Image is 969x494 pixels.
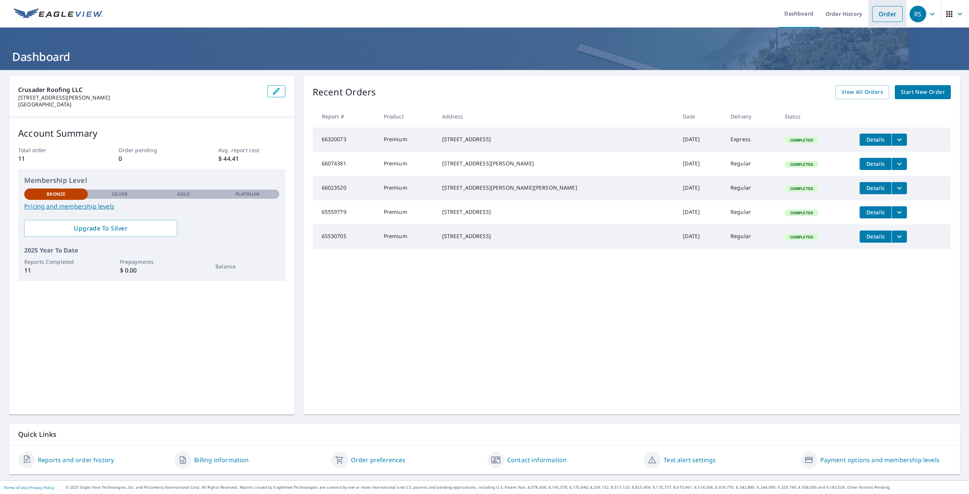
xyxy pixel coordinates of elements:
[677,224,724,249] td: [DATE]
[18,85,261,94] p: Crusader Roofing LLC
[65,485,965,490] p: © 2025 Eagle View Technologies, Inc. and Pictometry International Corp. All Rights Reserved. Repo...
[313,105,378,128] th: Report #
[378,152,436,176] td: Premium
[18,154,85,163] p: 11
[864,184,887,192] span: Details
[860,206,891,218] button: detailsBtn-65559779
[18,430,951,439] p: Quick Links
[118,154,185,163] p: 0
[24,175,279,185] p: Membership Level
[378,105,436,128] th: Product
[351,455,406,464] a: Order preferences
[30,485,54,490] a: Privacy Policy
[47,191,65,198] p: Bronze
[820,455,939,464] a: Payment options and membership levels
[841,87,883,97] span: View All Orders
[891,206,907,218] button: filesDropdownBtn-65559779
[785,162,818,167] span: Completed
[785,210,818,215] span: Completed
[860,182,891,194] button: detailsBtn-66023520
[120,258,184,266] p: Prepayments
[378,176,436,200] td: Premium
[313,224,378,249] td: 65530705
[677,128,724,152] td: [DATE]
[177,191,190,198] p: Gold
[785,234,818,240] span: Completed
[30,224,171,232] span: Upgrade To Silver
[120,266,184,275] p: $ 0.00
[4,485,27,490] a: Terms of Use
[313,85,376,99] p: Recent Orders
[24,258,88,266] p: Reports Completed
[313,200,378,224] td: 65559779
[235,191,259,198] p: Platinum
[194,455,249,464] a: Billing information
[24,202,279,211] a: Pricing and membership levels
[910,6,926,22] div: RS
[677,176,724,200] td: [DATE]
[779,105,854,128] th: Status
[218,154,285,163] p: $ 44.41
[9,49,960,64] h1: Dashboard
[442,208,671,216] div: [STREET_ADDRESS]
[860,231,891,243] button: detailsBtn-65530705
[891,134,907,146] button: filesDropdownBtn-66320073
[785,137,818,143] span: Completed
[118,146,185,154] p: Order pending
[724,224,779,249] td: Regular
[378,128,436,152] td: Premium
[313,176,378,200] td: 66023520
[112,191,128,198] p: Silver
[860,158,891,170] button: detailsBtn-66074381
[724,128,779,152] td: Express
[378,200,436,224] td: Premium
[864,233,887,240] span: Details
[677,105,724,128] th: Date
[835,85,889,99] a: View All Orders
[507,455,567,464] a: Contact information
[677,152,724,176] td: [DATE]
[891,158,907,170] button: filesDropdownBtn-66074381
[442,160,671,167] div: [STREET_ADDRESS][PERSON_NAME]
[860,134,891,146] button: detailsBtn-66320073
[18,94,261,101] p: [STREET_ADDRESS][PERSON_NAME]
[864,160,887,167] span: Details
[38,455,114,464] a: Reports and order history
[24,246,279,255] p: 2025 Year To Date
[18,126,285,140] p: Account Summary
[864,136,887,143] span: Details
[891,182,907,194] button: filesDropdownBtn-66023520
[378,224,436,249] td: Premium
[785,186,818,191] span: Completed
[313,152,378,176] td: 66074381
[664,455,716,464] a: Text alert settings
[215,262,279,270] p: Balance
[442,184,671,192] div: [STREET_ADDRESS][PERSON_NAME][PERSON_NAME]
[677,200,724,224] td: [DATE]
[724,152,779,176] td: Regular
[24,266,88,275] p: 11
[313,128,378,152] td: 66320073
[4,485,54,490] p: |
[724,200,779,224] td: Regular
[724,105,779,128] th: Delivery
[18,146,85,154] p: Total order
[218,146,285,154] p: Avg. report cost
[24,220,177,237] a: Upgrade To Silver
[724,176,779,200] td: Regular
[18,101,261,108] p: [GEOGRAPHIC_DATA]
[872,6,903,22] a: Order
[14,8,103,20] img: EV Logo
[901,87,945,97] span: Start New Order
[895,85,951,99] a: Start New Order
[442,232,671,240] div: [STREET_ADDRESS]
[436,105,677,128] th: Address
[442,136,671,143] div: [STREET_ADDRESS]
[891,231,907,243] button: filesDropdownBtn-65530705
[864,209,887,216] span: Details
